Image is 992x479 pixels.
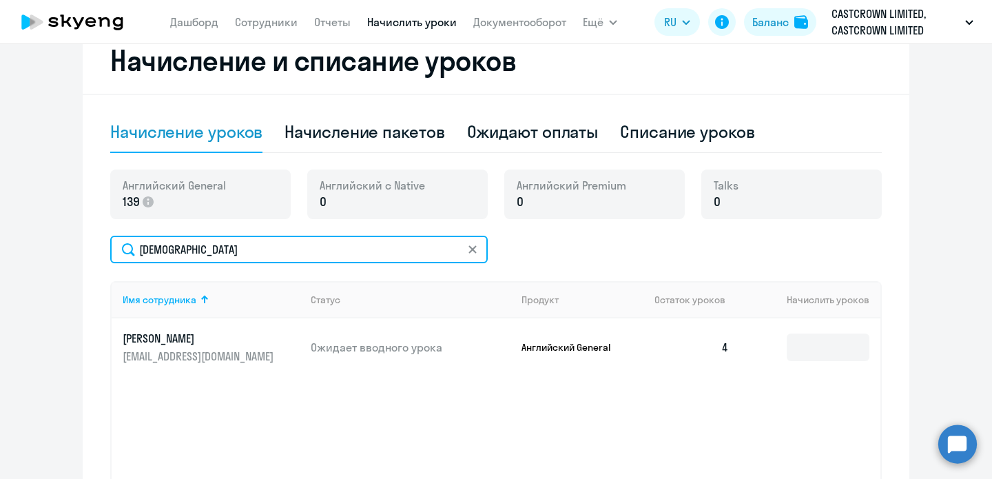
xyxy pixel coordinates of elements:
td: 4 [643,318,740,376]
div: Статус [311,294,510,306]
div: Ожидают оплаты [467,121,599,143]
span: Английский с Native [320,178,425,193]
a: Сотрудники [235,15,298,29]
img: balance [794,15,808,29]
span: 139 [123,193,140,211]
div: Списание уроков [620,121,755,143]
span: Остаток уроков [654,294,725,306]
span: RU [664,14,676,30]
a: Отчеты [314,15,351,29]
p: Ожидает вводного урока [311,340,510,355]
div: Имя сотрудника [123,294,196,306]
p: CASTCROWN LIMITED, CASTCROWN LIMITED [831,6,960,39]
span: 0 [714,193,721,211]
span: Talks [714,178,738,193]
a: Документооборот [473,15,566,29]
div: Продукт [521,294,644,306]
input: Поиск по имени, email, продукту или статусу [110,236,488,263]
button: Балансbalance [744,8,816,36]
span: Английский Premium [517,178,626,193]
a: Начислить уроки [367,15,457,29]
div: Имя сотрудника [123,294,300,306]
div: Баланс [752,14,789,30]
button: CASTCROWN LIMITED, CASTCROWN LIMITED [825,6,980,39]
p: Английский General [521,341,625,354]
div: Статус [311,294,340,306]
a: [PERSON_NAME][EMAIL_ADDRESS][DOMAIN_NAME] [123,331,300,364]
p: [PERSON_NAME] [123,331,277,346]
h2: Начисление и списание уроков [110,44,882,77]
p: [EMAIL_ADDRESS][DOMAIN_NAME] [123,349,277,364]
span: 0 [320,193,327,211]
span: Английский General [123,178,226,193]
button: Ещё [583,8,617,36]
div: Остаток уроков [654,294,740,306]
div: Начисление уроков [110,121,262,143]
div: Начисление пакетов [285,121,444,143]
div: Продукт [521,294,559,306]
span: Ещё [583,14,603,30]
a: Дашборд [170,15,218,29]
button: RU [654,8,700,36]
span: 0 [517,193,524,211]
th: Начислить уроков [740,281,880,318]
